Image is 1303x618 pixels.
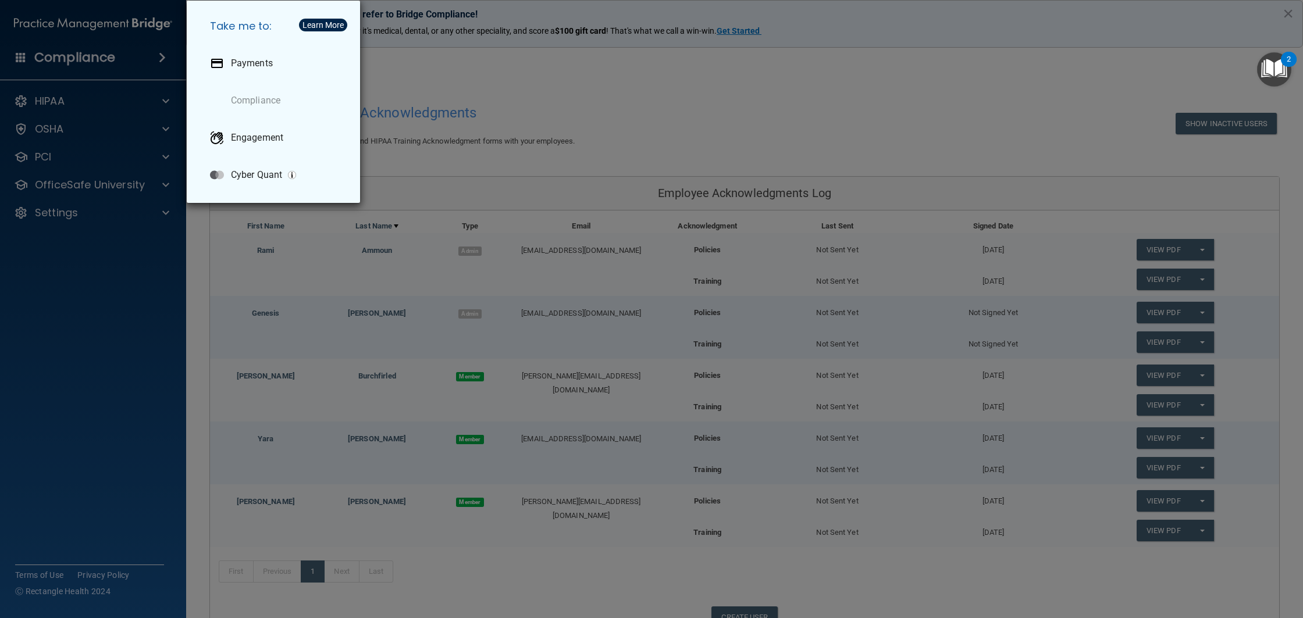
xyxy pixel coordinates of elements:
button: Learn More [299,19,347,31]
a: Payments [201,47,351,80]
p: Cyber Quant [231,169,282,181]
h5: Take me to: [201,10,351,42]
p: Payments [231,58,273,69]
button: Open Resource Center, 2 new notifications [1257,52,1291,87]
a: Compliance [201,84,351,117]
a: Engagement [201,122,351,154]
div: 2 [1287,59,1291,74]
a: Cyber Quant [201,159,351,191]
div: Learn More [302,21,344,29]
p: Engagement [231,132,283,144]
